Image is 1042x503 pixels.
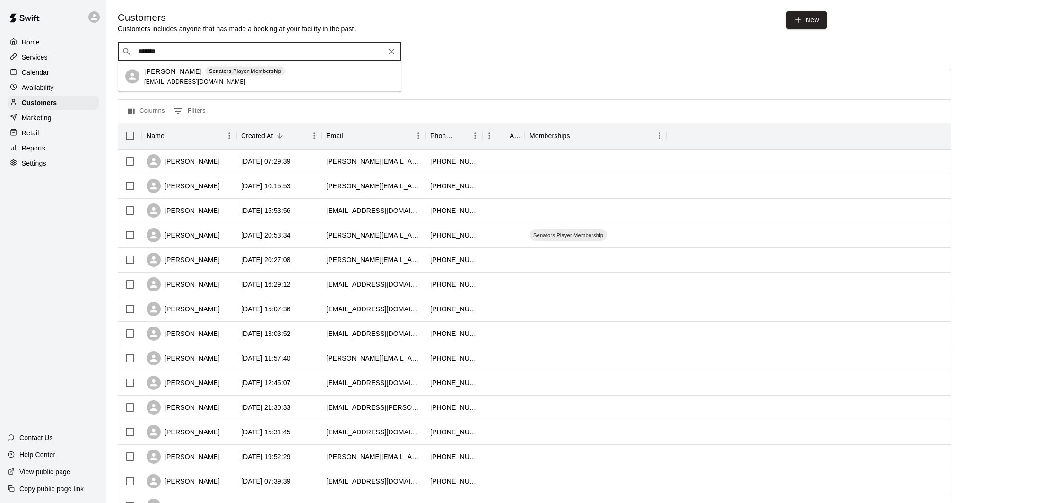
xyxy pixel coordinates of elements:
div: +12029971793 [430,255,478,265]
div: [PERSON_NAME] [147,376,220,390]
button: Menu [411,129,425,143]
div: [PERSON_NAME] [147,277,220,291]
span: [EMAIL_ADDRESS][DOMAIN_NAME] [144,78,246,85]
p: Copy public page link [19,484,84,494]
p: Calendar [22,68,49,77]
p: Retail [22,128,39,138]
div: 2025-10-12 15:07:36 [241,304,291,314]
a: New [786,11,827,29]
div: 2025-10-13 15:53:56 [241,206,291,215]
div: +18033150573 [430,181,478,191]
span: Senators Player Membership [530,231,607,239]
div: 2025-10-09 21:30:33 [241,403,291,412]
button: Sort [496,129,510,142]
div: +15189449283 [430,378,478,388]
p: Reports [22,143,45,153]
button: Sort [343,129,356,142]
div: 2025-10-10 12:45:07 [241,378,291,388]
div: Email [321,123,425,149]
p: Settings [22,159,46,168]
div: lauraklass@yahoo.com [326,280,421,289]
button: Menu [307,129,321,143]
div: Memberships [525,123,667,149]
button: Menu [482,129,496,143]
div: Memberships [530,123,570,149]
div: 2025-10-11 11:57:40 [241,353,291,363]
div: 2025-10-12 20:27:08 [241,255,291,265]
div: 2025-10-12 20:53:34 [241,230,291,240]
div: Phone Number [425,123,482,149]
a: Retail [8,126,99,140]
p: Marketing [22,113,52,123]
div: katie.e.barrett@gmail.com [326,230,421,240]
div: Age [510,123,520,149]
div: Created At [236,123,321,149]
button: Sort [570,129,583,142]
div: sean.mitcham@gmail.com [326,452,421,461]
a: Settings [8,156,99,170]
div: 2025-10-15 07:29:39 [241,157,291,166]
p: View public page [19,467,70,477]
div: tim.hinko@gmail.com [326,181,421,191]
div: +17575726393 [430,304,478,314]
div: amietremel@gmail.com [326,477,421,486]
button: Menu [468,129,482,143]
div: kristin.ogonowski@gmail.com [326,157,421,166]
div: [PERSON_NAME] [147,253,220,267]
div: efoti28@gmail.com [326,378,421,388]
a: Services [8,50,99,64]
div: +17037987697 [430,403,478,412]
div: Senators Player Membership [530,229,607,241]
div: +18142070444 [430,477,478,486]
div: [PERSON_NAME] [147,474,220,488]
button: Sort [455,129,468,142]
div: +15082215646 [430,230,478,240]
div: Phone Number [430,123,455,149]
div: Search customers by name or email [118,42,401,61]
p: Home [22,37,40,47]
div: [PERSON_NAME] [147,425,220,439]
h5: Customers [118,11,356,24]
p: Customers [22,98,57,107]
button: Sort [273,129,287,142]
div: +18137770480 [430,206,478,215]
div: Age [482,123,525,149]
div: +17576197354 [430,427,478,437]
div: Name [147,123,165,149]
div: [PERSON_NAME] [147,228,220,242]
div: [PERSON_NAME] [147,203,220,218]
div: [PERSON_NAME] [147,154,220,168]
div: lydia.lutt@gmail.com [326,255,421,265]
div: [PERSON_NAME] [147,450,220,464]
a: Home [8,35,99,49]
button: Select columns [126,104,167,119]
a: Availability [8,80,99,95]
div: +17578708612 [430,329,478,338]
button: Menu [652,129,667,143]
a: Marketing [8,111,99,125]
div: kelli.mcmorrow@gmail.com [326,353,421,363]
div: Name [142,123,236,149]
div: ssauer@thegellerlawgroup.com [326,329,421,338]
a: Calendar [8,65,99,79]
div: 2025-10-06 19:52:29 [241,452,291,461]
div: [PERSON_NAME] [147,400,220,415]
a: Reports [8,141,99,155]
p: Services [22,53,48,62]
div: 2025-10-08 15:31:45 [241,427,291,437]
div: Email [326,123,343,149]
div: 2025-10-14 10:15:53 [241,181,291,191]
div: slpalmatier@gmail.com [326,427,421,437]
a: Customers [8,96,99,110]
div: michaelchunn8@yahoo.com [326,206,421,215]
p: Availability [22,83,54,92]
button: Sort [165,129,178,142]
div: [PERSON_NAME] [147,327,220,341]
div: +12088697272 [430,157,478,166]
div: Created At [241,123,273,149]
